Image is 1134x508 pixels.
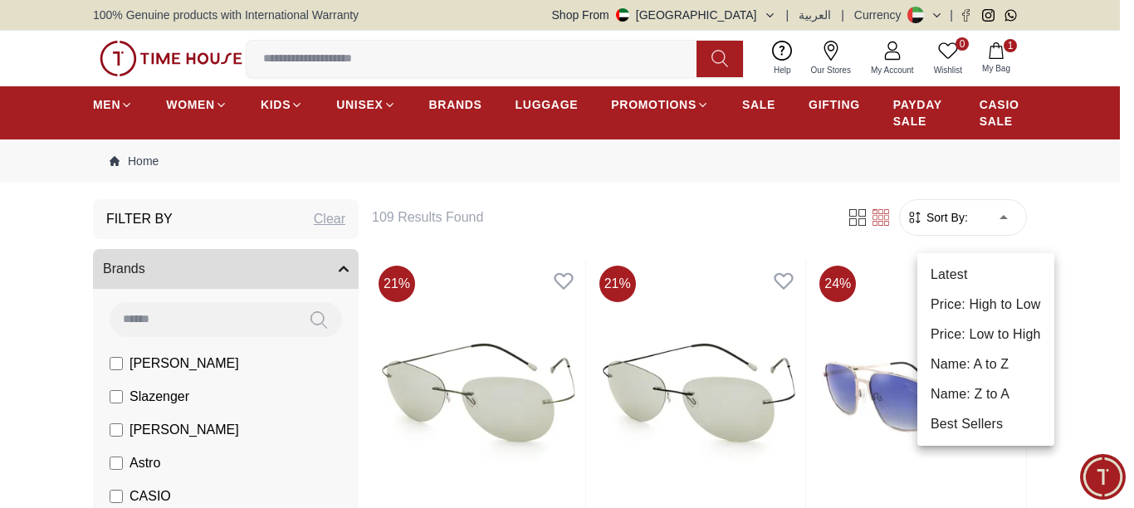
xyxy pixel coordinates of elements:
[917,379,1054,409] li: Name: Z to A
[917,290,1054,320] li: Price: High to Low
[917,260,1054,290] li: Latest
[917,409,1054,439] li: Best Sellers
[917,320,1054,349] li: Price: Low to High
[1080,454,1126,500] div: Chat Widget
[917,349,1054,379] li: Name: A to Z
